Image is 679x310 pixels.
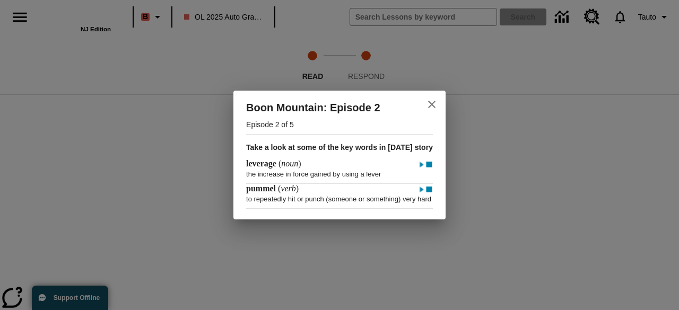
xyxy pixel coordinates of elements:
h3: Take a look at some of the key words in [DATE] story [246,135,433,159]
h4: ( ) [246,184,299,193]
img: Stop - pummel [425,184,433,195]
p: to repeatedly hit or punch (someone or something) very hard [246,190,433,203]
span: verb [281,184,295,193]
button: close [419,92,445,117]
p: the increase in force gained by using a lever [246,165,433,178]
img: Stop - leverage [425,160,433,170]
h2: Boon Mountain: Episode 2 [246,99,414,116]
span: pummel [246,184,278,193]
span: leverage [246,159,278,168]
h4: ( ) [246,159,301,169]
img: Play - pummel [418,184,425,195]
span: noun [281,159,298,168]
p: Episode 2 of 5 [246,116,433,134]
img: Play - leverage [418,160,425,170]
